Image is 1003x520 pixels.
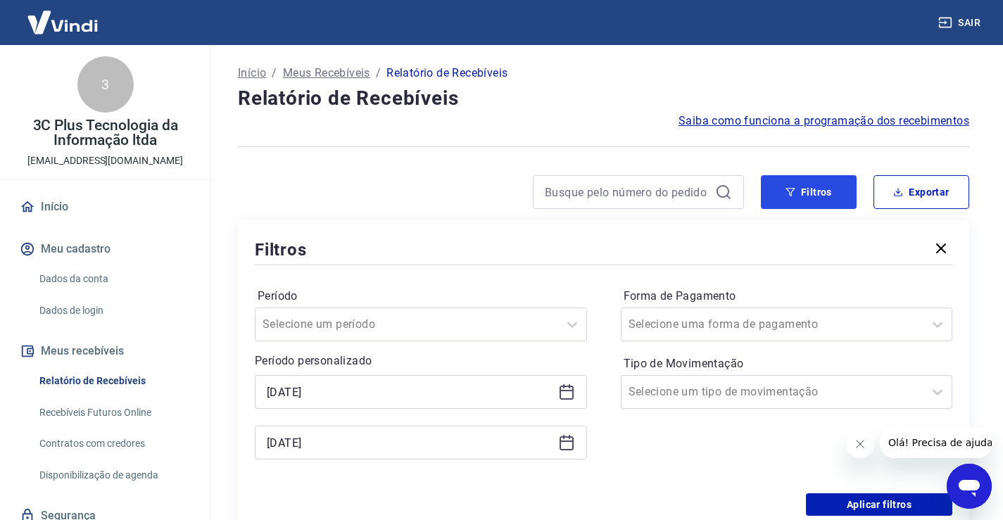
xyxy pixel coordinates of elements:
[873,175,969,209] button: Exportar
[77,56,134,113] div: 3
[34,265,194,293] a: Dados da conta
[34,367,194,395] a: Relatório de Recebíveis
[947,464,992,509] iframe: Botão para abrir a janela de mensagens
[679,113,969,129] a: Saiba como funciona a programação dos recebimentos
[17,191,194,222] a: Início
[267,432,553,453] input: Data final
[846,430,874,458] iframe: Fechar mensagem
[761,175,857,209] button: Filtros
[376,65,381,82] p: /
[386,65,507,82] p: Relatório de Recebíveis
[255,239,307,261] h5: Filtros
[267,381,553,402] input: Data inicial
[545,182,709,203] input: Busque pelo número do pedido
[27,153,183,168] p: [EMAIL_ADDRESS][DOMAIN_NAME]
[11,118,199,148] p: 3C Plus Tecnologia da Informação ltda
[17,336,194,367] button: Meus recebíveis
[283,65,370,82] a: Meus Recebíveis
[880,427,992,458] iframe: Mensagem da empresa
[624,355,950,372] label: Tipo de Movimentação
[34,398,194,427] a: Recebíveis Futuros Online
[34,296,194,325] a: Dados de login
[624,288,950,305] label: Forma de Pagamento
[8,10,118,21] span: Olá! Precisa de ajuda?
[806,493,952,516] button: Aplicar filtros
[255,353,587,369] p: Período personalizado
[238,65,266,82] a: Início
[935,10,986,36] button: Sair
[272,65,277,82] p: /
[238,84,969,113] h4: Relatório de Recebíveis
[17,1,108,44] img: Vindi
[258,288,584,305] label: Período
[17,234,194,265] button: Meu cadastro
[34,461,194,490] a: Disponibilização de agenda
[34,429,194,458] a: Contratos com credores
